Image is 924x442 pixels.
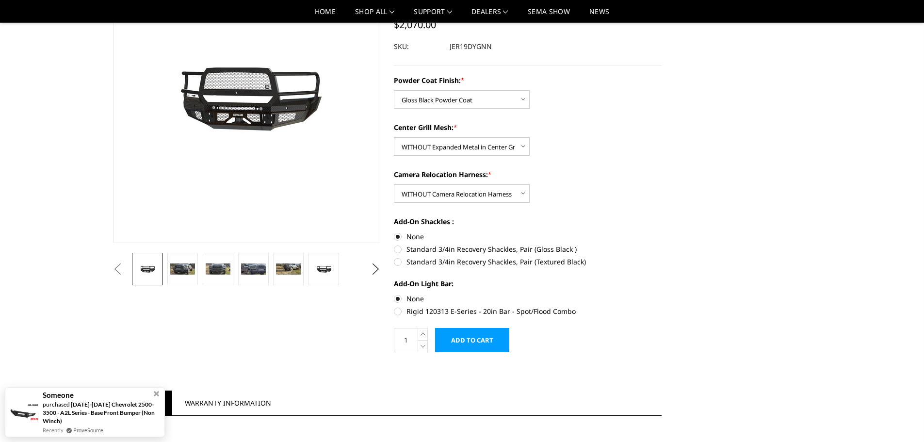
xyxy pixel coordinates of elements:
img: 2019-2025 Ram 4500-5500 - FT Series - Extreme Front Bumper [276,263,301,275]
label: Camera Relocation Harness: [394,169,662,180]
a: ProveSource [73,426,103,434]
label: Add-On Light Bar: [394,278,662,289]
a: News [589,8,609,22]
a: SEMA Show [528,8,570,22]
input: Add to Cart [435,328,509,352]
dt: SKU: [394,38,442,55]
a: shop all [355,8,394,22]
button: Next [368,262,383,277]
iframe: Chat Widget [875,395,924,442]
label: Center Grill Mesh: [394,122,662,132]
span: $2,070.00 [394,18,436,31]
dd: JER19DYGNN [450,38,492,55]
img: 2019-2025 Ram 4500-5500 - FT Series - Extreme Front Bumper [311,263,336,275]
label: None [394,294,662,304]
label: Standard 3/4in Recovery Shackles, Pair (Textured Black) [394,257,662,267]
img: provesource social proof notification image [8,403,39,421]
img: 2019-2025 Ram 4500-5500 - FT Series - Extreme Front Bumper [206,263,230,275]
img: 2019-2025 Ram 4500-5500 - FT Series - Extreme Front Bumper [241,263,266,275]
span: Someone [43,391,74,399]
img: 2019-2025 Ram 4500-5500 - FT Series - Extreme Front Bumper [170,263,195,275]
a: Dealers [471,8,508,22]
a: Warranty Information [178,391,278,415]
button: Previous [111,262,125,277]
label: Powder Coat Finish: [394,75,662,85]
a: [DATE]-[DATE] Chevrolet 2500-3500 - A2L Series - Base Front Bumper (Non Winch) [43,401,155,425]
a: Home [315,8,336,22]
label: Rigid 120313 E-Series - 20in Bar - Spot/Flood Combo [394,306,662,316]
span: purchased [43,401,70,408]
a: Support [414,8,452,22]
span: Recently [43,426,64,434]
label: None [394,231,662,242]
label: Standard 3/4in Recovery Shackles, Pair (Gloss Black ) [394,244,662,254]
label: Add-On Shackles : [394,216,662,227]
